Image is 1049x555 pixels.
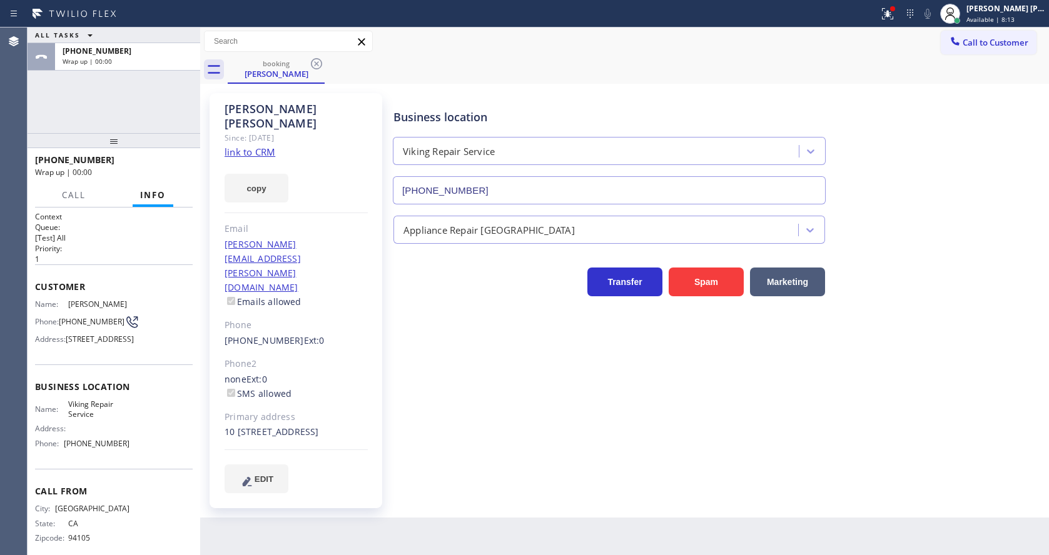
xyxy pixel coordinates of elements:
[255,474,273,484] span: EDIT
[919,5,936,22] button: Mute
[35,167,92,177] span: Wrap up | 00:00
[62,189,86,201] span: Call
[304,334,325,346] span: Ext: 0
[225,372,368,401] div: none
[229,59,323,68] div: booking
[225,357,368,371] div: Phone2
[68,299,130,309] span: [PERSON_NAME]
[35,281,193,292] span: Customer
[966,15,1015,24] span: Available | 8:13
[669,267,744,296] button: Spam
[35,317,59,326] span: Phone:
[587,267,662,296] button: Transfer
[35,404,68,414] span: Name:
[35,254,193,264] p: 1
[63,46,131,56] span: [PHONE_NUMBER]
[35,504,55,513] span: City:
[227,389,235,397] input: SMS allowed
[66,334,134,344] span: [STREET_ADDRESS]
[35,154,114,166] span: [PHONE_NUMBER]
[68,519,130,528] span: CA
[225,131,368,145] div: Since: [DATE]
[35,424,68,433] span: Address:
[140,189,166,201] span: Info
[54,183,93,207] button: Call
[35,232,193,243] p: [Test] All
[393,109,825,126] div: Business location
[35,439,64,448] span: Phone:
[205,31,372,51] input: Search
[225,296,302,307] label: Emails allowed
[35,211,193,222] h1: Context
[133,183,173,207] button: Info
[35,31,80,39] span: ALL TASKS
[35,381,193,392] span: Business location
[68,533,130,542] span: 94105
[35,222,193,232] h2: Queue:
[246,373,267,385] span: Ext: 0
[68,399,130,419] span: Viking Repair Service
[229,68,323,79] div: [PERSON_NAME]
[403,144,495,159] div: Viking Repair Service
[35,519,68,528] span: State:
[55,504,129,513] span: [GEOGRAPHIC_DATA]
[227,297,235,305] input: Emails allowed
[229,56,323,82] div: Sam Gammon
[28,27,105,42] button: ALL TASKS
[35,299,68,309] span: Name:
[225,174,288,202] button: copy
[35,243,193,254] h2: Priority:
[59,317,124,326] span: [PHONE_NUMBER]
[35,533,68,542] span: Zipcode:
[225,102,368,131] div: [PERSON_NAME] [PERSON_NAME]
[225,334,304,346] a: [PHONE_NUMBER]
[225,222,368,236] div: Email
[225,425,368,439] div: 10 [STREET_ADDRESS]
[225,387,291,399] label: SMS allowed
[963,37,1028,48] span: Call to Customer
[750,267,825,296] button: Marketing
[225,464,288,493] button: EDIT
[225,410,368,424] div: Primary address
[63,57,112,66] span: Wrap up | 00:00
[225,318,368,332] div: Phone
[966,3,1045,14] div: [PERSON_NAME] [PERSON_NAME]
[225,146,275,158] a: link to CRM
[35,334,66,344] span: Address:
[941,31,1036,54] button: Call to Customer
[64,439,129,448] span: [PHONE_NUMBER]
[225,238,301,293] a: [PERSON_NAME][EMAIL_ADDRESS][PERSON_NAME][DOMAIN_NAME]
[35,485,193,497] span: Call From
[393,176,826,204] input: Phone Number
[403,222,575,237] div: Appliance Repair [GEOGRAPHIC_DATA]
